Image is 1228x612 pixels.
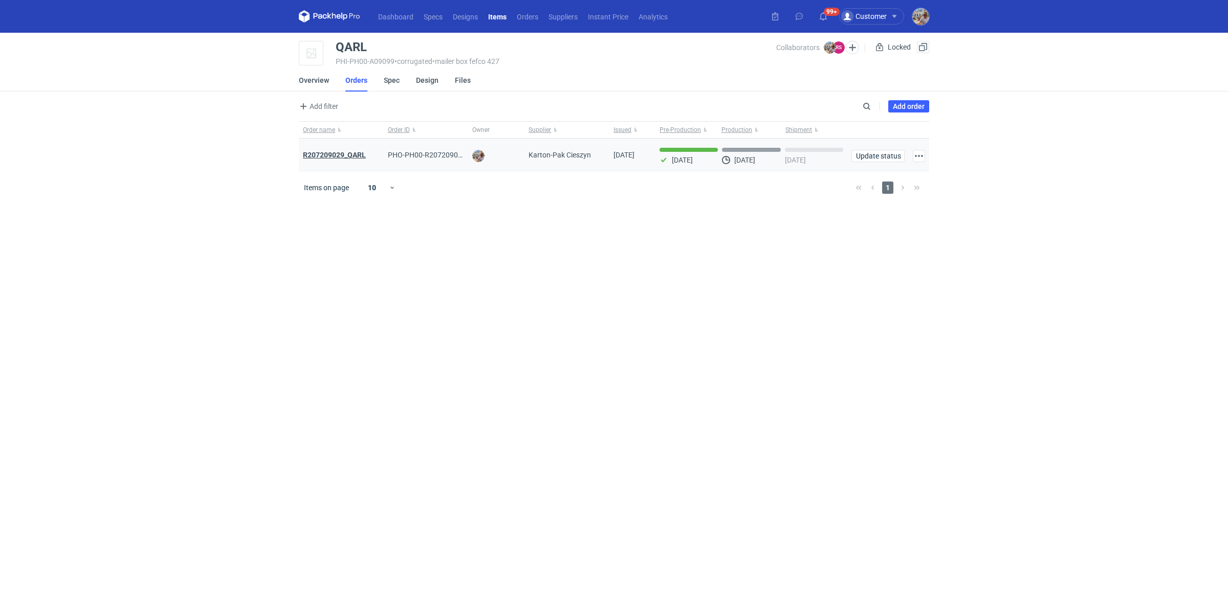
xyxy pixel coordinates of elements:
[633,10,673,22] a: Analytics
[373,10,419,22] a: Dashboard
[824,41,836,54] img: Michał Palasek
[613,126,631,134] span: Issued
[524,139,609,171] div: Karton-Pak Cieszyn
[815,8,831,25] button: 99+
[432,57,499,65] span: • mailer box fefco 427
[609,122,655,138] button: Issued
[472,126,490,134] span: Owner
[882,182,893,194] span: 1
[783,122,847,138] button: Shipment
[524,122,609,138] button: Supplier
[672,156,693,164] p: [DATE]
[529,150,591,160] span: Karton-Pak Cieszyn
[839,8,912,25] button: Customer
[776,43,820,52] span: Collaborators
[394,57,432,65] span: • corrugated
[655,122,719,138] button: Pre-Production
[336,57,776,65] div: PHI-PH00-A09099
[336,41,367,53] div: QARL
[583,10,633,22] a: Instant Price
[785,156,806,164] p: [DATE]
[785,126,812,134] span: Shipment
[388,151,488,159] span: PHO-PH00-R207209029_QARL
[388,126,410,134] span: Order ID
[660,126,701,134] span: Pre-Production
[384,69,400,92] a: Spec
[483,10,512,22] a: Items
[356,180,389,195] div: 10
[345,69,367,92] a: Orders
[913,150,925,162] button: Actions
[873,41,913,53] div: Locked
[299,10,360,22] svg: Packhelp Pro
[299,69,329,92] a: Overview
[297,100,338,112] span: Add filter
[297,100,339,112] button: Add filter
[303,151,366,159] a: R207209029_QARL
[304,183,349,193] span: Items on page
[448,10,483,22] a: Designs
[613,151,634,159] span: 25/09/2025
[851,150,905,162] button: Update status
[529,126,551,134] span: Supplier
[856,152,900,160] span: Update status
[721,126,752,134] span: Production
[384,122,469,138] button: Order ID
[912,8,929,25] img: Michał Palasek
[512,10,543,22] a: Orders
[299,122,384,138] button: Order name
[846,41,859,54] button: Edit collaborators
[455,69,471,92] a: Files
[841,10,887,22] div: Customer
[832,41,845,54] figcaption: RS
[888,100,929,112] a: Add order
[917,41,929,53] button: Duplicate Item
[719,122,783,138] button: Production
[416,69,438,92] a: Design
[419,10,448,22] a: Specs
[734,156,755,164] p: [DATE]
[303,126,335,134] span: Order name
[861,100,893,112] input: Search
[472,150,485,162] img: Michał Palasek
[543,10,583,22] a: Suppliers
